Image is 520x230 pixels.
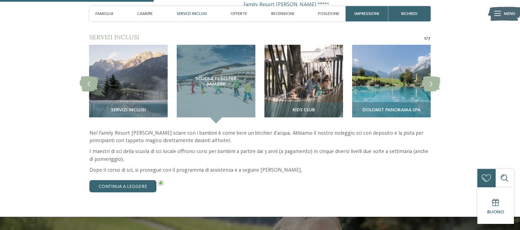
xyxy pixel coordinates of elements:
[271,11,294,16] span: Recensioni
[363,108,420,113] span: Dolomit Panorama SPA
[426,35,428,42] span: /
[292,108,315,113] span: Kids Club
[318,11,339,16] span: Posizione
[487,210,504,214] span: Buono
[477,187,514,224] a: Buono
[111,108,146,113] span: Servizi inclusi
[89,45,168,123] img: Il nostro family hotel a Sesto, il vostro rifugio sulle Dolomiti.
[354,11,379,16] span: Impressioni
[89,167,431,174] p: Dopo il corso di sci, si prosegue con il programma di assistenza e a seguire [PERSON_NAME].
[158,180,164,186] a: Get a direct link
[177,11,207,16] span: Servizi inclusi
[89,148,431,163] p: I maestri di sci della scuola di sci locale offrono corsi per bambini a partire dai 3 anni (a pag...
[95,11,113,16] span: Famiglia
[424,35,426,42] span: 1
[137,11,153,16] span: Camere
[89,33,139,41] span: Servizi inclusi
[428,35,431,42] span: 7
[89,180,156,192] a: continua a leggere
[89,130,431,145] p: Nel Family Resort [PERSON_NAME] sciare con i bambini è come bere un bicchier d’acqua. Abbiamo il ...
[243,1,431,9] span: Family Resort [PERSON_NAME] ****ˢ
[189,76,243,87] span: Scuola di sci per bambini
[352,45,431,123] img: Il nostro family hotel a Sesto, il vostro rifugio sulle Dolomiti.
[231,11,247,16] span: Offerte
[264,45,343,123] img: Il nostro family hotel a Sesto, il vostro rifugio sulle Dolomiti.
[401,11,417,16] span: richiedi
